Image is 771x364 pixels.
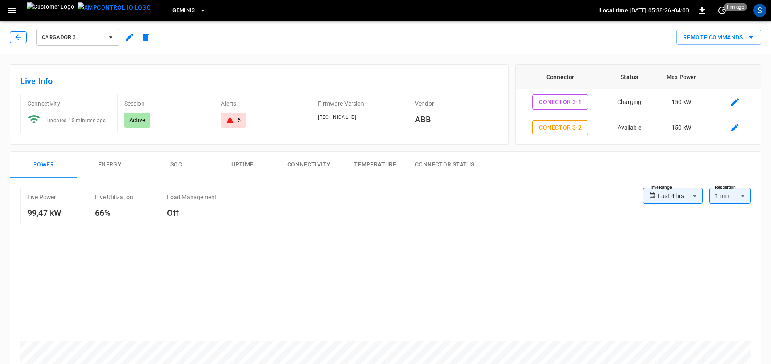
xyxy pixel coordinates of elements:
[276,152,342,178] button: Connectivity
[95,193,133,201] p: Live Utilization
[318,99,401,108] p: Firmware Version
[167,206,217,219] h6: Off
[532,120,588,135] button: Conector 3-2
[599,6,628,14] p: Local time
[676,30,761,45] div: remote commands options
[516,65,761,191] table: connector table
[630,6,689,14] p: [DATE] 05:38:26 -04:00
[169,2,209,19] button: Geminis
[605,140,654,166] td: Available
[654,115,709,141] td: 150 kW
[654,89,709,115] td: 150 kW
[605,89,654,115] td: Charging
[605,65,654,89] th: Status
[209,152,276,178] button: Uptime
[654,140,709,166] td: 150 kW
[724,3,747,11] span: 1 m ago
[78,2,151,13] img: ampcontrol.io logo
[605,115,654,141] td: Available
[27,2,74,18] img: Customer Logo
[36,29,119,46] button: Cargador 3
[676,30,761,45] button: Remote Commands
[715,184,736,191] label: Resolution
[532,94,588,110] button: Conector 3-1
[238,116,241,124] div: 5
[715,4,729,17] button: set refresh interval
[318,114,356,120] span: [TECHNICAL_ID]
[516,65,605,89] th: Connector
[27,99,111,108] p: Connectivity
[408,152,481,178] button: Connector Status
[124,99,208,108] p: Session
[42,33,103,42] span: Cargador 3
[27,206,61,219] h6: 99,47 kW
[415,99,498,108] p: Vendor
[143,152,209,178] button: SOC
[172,6,195,15] span: Geminis
[20,75,498,88] h6: Live Info
[77,152,143,178] button: Energy
[95,206,133,219] h6: 66%
[167,193,217,201] p: Load Management
[129,116,145,124] p: Active
[47,118,106,123] span: updated 15 minutes ago
[10,152,77,178] button: Power
[221,99,304,108] p: Alerts
[342,152,408,178] button: Temperature
[709,188,751,204] div: 1 min
[649,184,672,191] label: Time Range
[27,193,56,201] p: Live Power
[415,113,498,126] h6: ABB
[753,4,766,17] div: profile-icon
[654,65,709,89] th: Max Power
[658,188,703,204] div: Last 4 hrs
